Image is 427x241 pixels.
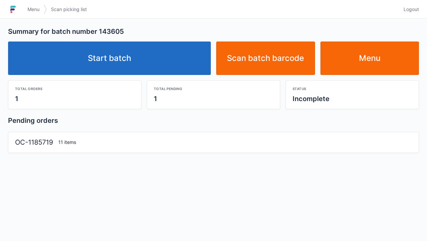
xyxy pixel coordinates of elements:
img: logo-small.jpg [8,4,18,15]
div: Incomplete [293,94,412,103]
div: OC-1185719 [12,138,56,147]
div: 1 [154,94,273,103]
div: Total pending [154,86,273,91]
img: svg> [44,1,47,17]
a: Start batch [8,42,211,75]
span: Logout [404,6,419,13]
span: Scan picking list [51,6,87,13]
div: Status [293,86,412,91]
div: Total orders [15,86,134,91]
a: Scan picking list [47,3,91,15]
span: Menu [27,6,40,13]
a: Scan batch barcode [216,42,315,75]
h2: Summary for batch number 143605 [8,27,419,36]
h2: Pending orders [8,116,419,125]
div: 11 items [56,139,415,146]
div: 1 [15,94,134,103]
a: Menu [23,3,44,15]
a: Logout [400,3,419,15]
a: Menu [320,42,419,75]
